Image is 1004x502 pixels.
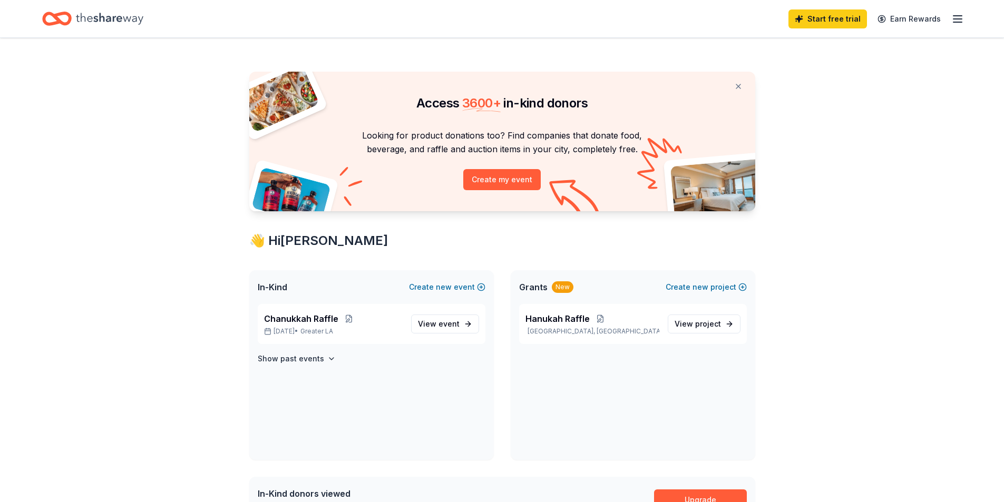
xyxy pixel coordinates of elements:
span: new [693,281,708,293]
h4: Show past events [258,352,324,365]
p: [GEOGRAPHIC_DATA], [GEOGRAPHIC_DATA] [525,327,659,336]
div: In-Kind donors viewed [258,487,473,500]
span: Access in-kind donors [416,95,588,111]
span: View [418,318,460,330]
button: Createnewevent [409,281,485,293]
span: project [695,319,721,328]
a: View event [411,314,479,333]
p: Looking for product donations too? Find companies that donate food, beverage, and raffle and auct... [262,129,743,156]
button: Create my event [463,169,541,190]
img: Curvy arrow [549,180,602,219]
span: In-Kind [258,281,287,293]
a: Earn Rewards [871,9,947,28]
button: Show past events [258,352,336,365]
div: 👋 Hi [PERSON_NAME] [249,232,755,249]
span: Grants [519,281,548,293]
span: Chanukkah Raffle [264,312,338,325]
button: Createnewproject [666,281,747,293]
img: Pizza [237,65,319,133]
a: Home [42,6,143,31]
a: Start free trial [788,9,867,28]
span: Hanukah Raffle [525,312,590,325]
span: 3600 + [462,95,501,111]
span: View [675,318,721,330]
a: View project [668,314,740,333]
span: Greater LA [300,327,333,336]
span: event [438,319,460,328]
p: [DATE] • [264,327,403,336]
div: New [552,281,573,293]
span: new [436,281,452,293]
